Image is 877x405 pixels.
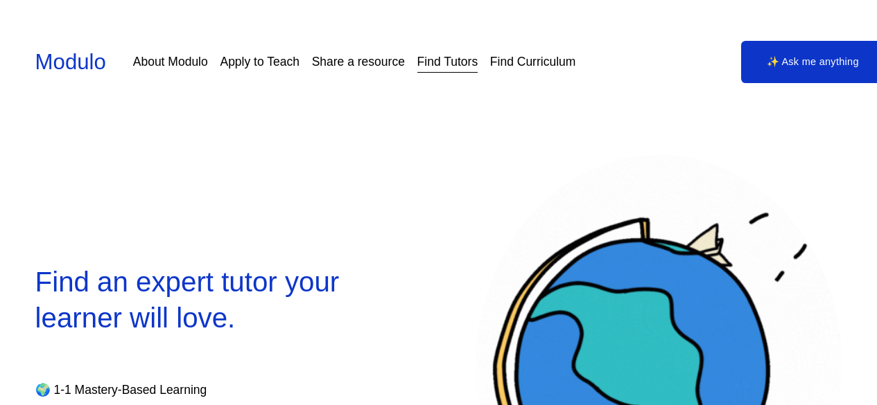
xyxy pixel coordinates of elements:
[490,50,576,74] a: Find Curriculum
[651,55,666,69] a: Facebook
[625,55,639,69] a: YouTube
[220,50,299,74] a: Apply to Teach
[312,50,405,74] a: Share a resource
[678,55,693,69] a: Instagram
[35,379,367,402] p: 🌍 1-1 Mastery-Based Learning
[133,50,208,74] a: About Modulo
[35,264,401,338] h2: Find an expert tutor your learner will love.
[705,55,720,69] a: Twitter
[417,50,478,74] a: Find Tutors
[35,50,106,74] a: Modulo
[598,55,612,69] a: Apple Podcasts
